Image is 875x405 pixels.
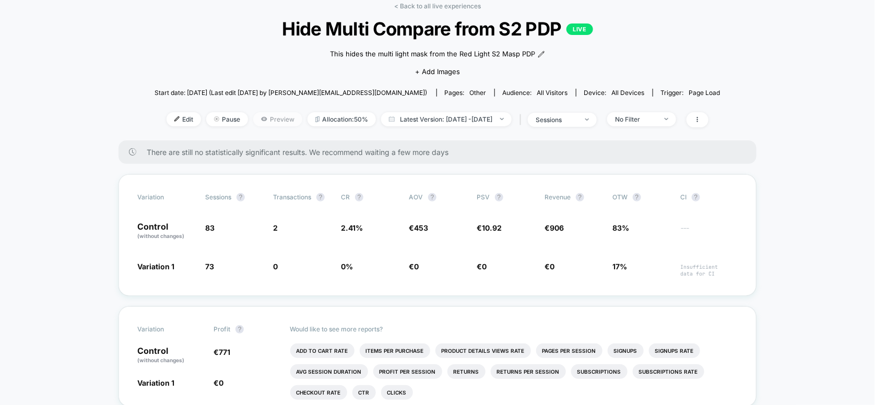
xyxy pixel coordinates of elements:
span: 2.41 % [341,223,363,232]
button: ? [428,193,436,201]
span: Page Load [689,89,720,97]
span: 0 [482,262,487,271]
li: Pages Per Session [536,343,602,358]
button: ? [692,193,700,201]
li: Ctr [352,385,376,400]
div: Trigger: [661,89,720,97]
button: ? [633,193,641,201]
span: € [477,223,502,232]
img: end [500,118,504,120]
span: 83 [205,223,215,232]
span: OTW [612,193,670,201]
span: 83% [612,223,629,232]
span: € [545,262,554,271]
span: 0 % [341,262,353,271]
span: 0 [414,262,419,271]
img: rebalance [315,116,320,122]
span: + Add Images [415,67,460,76]
span: CR [341,193,350,201]
li: Returns Per Session [491,364,566,379]
span: Variation 1 [137,378,174,387]
span: Insufficient data for CI [680,264,738,277]
span: other [470,89,487,97]
span: all devices [612,89,645,97]
span: There are still no statistically significant results. We recommend waiting a few more days [147,148,736,157]
div: No Filter [615,115,657,123]
span: Hide Multi Compare from S2 PDP [183,18,692,40]
li: Subscriptions Rate [633,364,704,379]
span: CI [680,193,738,201]
span: (without changes) [137,357,184,363]
span: This hides the multi light mask from the Red Light S2 Masp PDP [330,49,535,59]
span: Sessions [205,193,231,201]
span: Latest Version: [DATE] - [DATE] [381,112,512,126]
span: 17% [612,262,627,271]
div: sessions [536,116,577,124]
span: Edit [167,112,201,126]
button: ? [237,193,245,201]
img: end [214,116,219,122]
li: Signups Rate [649,343,700,358]
button: ? [495,193,503,201]
span: € [409,223,428,232]
li: Subscriptions [571,364,628,379]
span: All Visitors [537,89,568,97]
div: Audience: [503,89,568,97]
button: ? [355,193,363,201]
span: (without changes) [137,233,184,239]
span: Profit [214,325,230,333]
li: Items Per Purchase [360,343,430,358]
p: Control [137,347,203,364]
span: Pause [206,112,248,126]
button: ? [235,325,244,333]
span: 0 [219,378,223,387]
span: 906 [550,223,564,232]
img: end [585,118,589,121]
span: € [214,348,230,356]
span: 453 [414,223,428,232]
a: < Back to all live experiences [394,2,481,10]
span: 0 [273,262,278,271]
span: € [409,262,419,271]
li: Checkout Rate [290,385,347,400]
span: 0 [550,262,554,271]
span: Variation [137,325,195,333]
li: Profit Per Session [373,364,442,379]
p: LIVE [566,23,593,35]
img: calendar [389,116,395,122]
img: end [665,118,668,120]
li: Returns [447,364,486,379]
span: Start date: [DATE] (Last edit [DATE] by [PERSON_NAME][EMAIL_ADDRESS][DOMAIN_NAME]) [155,89,427,97]
button: ? [316,193,325,201]
span: PSV [477,193,490,201]
li: Product Details Views Rate [435,343,531,358]
span: Allocation: 50% [308,112,376,126]
span: 2 [273,223,278,232]
span: Revenue [545,193,571,201]
span: Variation [137,193,195,201]
li: Add To Cart Rate [290,343,354,358]
span: Variation 1 [137,262,174,271]
span: Preview [253,112,302,126]
p: Would like to see more reports? [290,325,738,333]
span: Device: [576,89,653,97]
span: Transactions [273,193,311,201]
span: 771 [219,348,230,356]
span: --- [680,225,738,240]
span: 10.92 [482,223,502,232]
p: Control [137,222,195,240]
span: € [545,223,564,232]
img: edit [174,116,180,122]
span: € [214,378,223,387]
li: Signups [608,343,644,358]
span: 73 [205,262,214,271]
div: Pages: [445,89,487,97]
li: Avg Session Duration [290,364,368,379]
button: ? [576,193,584,201]
span: € [477,262,487,271]
span: AOV [409,193,423,201]
span: | [517,112,528,127]
li: Clicks [381,385,413,400]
